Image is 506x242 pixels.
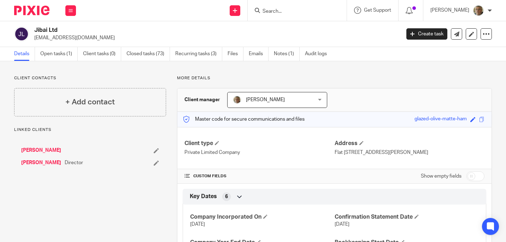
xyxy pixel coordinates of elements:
[177,75,492,81] p: More details
[184,140,334,147] h4: Client type
[14,47,35,61] a: Details
[14,27,29,41] img: svg%3E
[14,127,166,133] p: Linked clients
[335,222,349,227] span: [DATE]
[233,96,241,104] img: profile%20pic%204.JPG
[473,5,484,16] img: profile%20pic%204.JPG
[34,34,396,41] p: [EMAIL_ADDRESS][DOMAIN_NAME]
[40,47,78,61] a: Open tasks (1)
[14,75,166,81] p: Client contacts
[364,8,391,13] span: Get Support
[430,7,469,14] p: [PERSON_NAME]
[305,47,332,61] a: Audit logs
[21,159,61,166] a: [PERSON_NAME]
[406,28,447,40] a: Create task
[228,47,243,61] a: Files
[190,193,217,200] span: Key Dates
[14,6,49,15] img: Pixie
[183,116,305,123] p: Master code for secure communications and files
[65,97,115,108] h4: + Add contact
[184,173,334,179] h4: CUSTOM FIELDS
[262,8,325,15] input: Search
[175,47,222,61] a: Recurring tasks (3)
[65,159,83,166] span: Director
[249,47,269,61] a: Emails
[414,115,467,123] div: glazed-olive-matte-ham
[190,222,205,227] span: [DATE]
[225,193,228,200] span: 6
[190,213,334,221] h4: Company Incorporated On
[34,27,323,34] h2: Jibai Ltd
[335,140,484,147] h4: Address
[184,149,334,156] p: Private Limited Company
[421,173,461,180] label: Show empty fields
[184,96,220,103] h3: Client manager
[83,47,121,61] a: Client tasks (0)
[21,147,61,154] a: [PERSON_NAME]
[335,213,479,221] h4: Confirmation Statement Date
[274,47,300,61] a: Notes (1)
[335,149,484,156] p: Flat [STREET_ADDRESS][PERSON_NAME]
[246,97,285,102] span: [PERSON_NAME]
[126,47,170,61] a: Closed tasks (73)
